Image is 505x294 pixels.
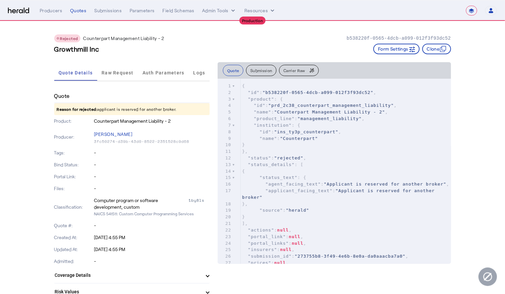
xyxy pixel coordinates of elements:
[373,44,420,54] button: Form Settings
[279,65,318,76] button: Carrier Raw
[242,234,303,239] span: : ,
[218,79,451,264] herald-code-block: quote
[218,207,232,214] div: 19
[223,65,244,76] button: Quote
[218,220,232,227] div: 21
[248,241,289,246] span: "portal_links"
[242,155,306,160] span: : ,
[54,267,210,283] mat-expansion-panel-header: Coverage Details
[248,247,277,252] span: "insurers"
[242,90,376,95] span: : ,
[242,221,248,226] span: ],
[248,97,274,102] span: "product"
[274,155,303,160] span: "rejected"
[254,123,292,128] span: "institution"
[242,241,306,246] span: : ,
[254,116,295,121] span: "product_line"
[286,208,309,213] span: "herald"
[70,7,86,14] div: Quotes
[94,210,210,217] p: NAICS 541511: Custom Computer Programming Services
[242,182,449,187] span: : ,
[54,222,93,229] p: Quote #:
[143,70,185,75] span: Auth Parameters
[268,103,394,108] span: "prd_2c38_counterpart_management_liability"
[422,44,451,54] button: Clone
[266,182,321,187] span: "agent_facing_text"
[218,188,232,194] div: 17
[254,109,271,114] span: "name"
[274,260,286,265] span: null
[218,96,232,103] div: 3
[54,246,93,253] p: Updated At:
[94,7,122,14] div: Submissions
[295,254,405,259] span: "273755b8-3f49-4e6b-8e0a-da0aaacba7a0"
[54,92,70,100] h4: Quote
[54,204,93,210] p: Classification:
[218,246,232,253] div: 25
[218,181,232,188] div: 16
[54,258,93,265] p: Admitted:
[242,162,303,167] span: : [
[218,129,232,135] div: 8
[189,197,210,210] div: 1by8ls
[94,222,210,229] p: -
[242,247,295,252] span: : ,
[242,228,292,232] span: : ,
[54,149,93,156] p: Tags:
[242,97,283,102] span: : {
[163,7,194,14] div: Field Schemas
[242,123,301,128] span: : {
[242,103,397,108] span: : ,
[248,234,286,239] span: "portal_link"
[94,149,210,156] p: -
[54,44,99,54] h3: Growthmill Inc
[193,70,205,75] span: Logs
[280,247,292,252] span: null
[218,174,232,181] div: 15
[260,129,271,134] span: "id"
[242,142,245,147] span: }
[8,8,29,14] img: Herald Logo
[218,155,232,161] div: 12
[242,260,289,265] span: : ,
[94,197,187,210] div: Computer program or software development, custom
[130,7,155,14] div: Parameters
[218,135,232,142] div: 9
[59,70,93,75] span: Quote Details
[283,68,305,72] span: Carrier Raw
[242,188,438,200] span: "Applicant is reserved for another broker"
[274,109,385,114] span: "Counterpart Management Liability - 2"
[94,234,210,241] p: [DATE] 4:55 PM
[40,7,62,14] div: Producers
[292,241,303,246] span: null
[218,122,232,129] div: 7
[94,161,210,168] p: -
[248,155,272,160] span: "status"
[347,35,451,42] p: b538220f-0565-4dcb-a099-012f3f93dc52
[242,149,248,154] span: },
[94,246,210,253] p: [DATE] 4:55 PM
[54,161,93,168] p: Bind Status:
[54,103,210,115] p: applicant is reserved for another broker.
[218,240,232,247] div: 24
[246,65,276,76] button: Submission
[289,234,300,239] span: null
[218,109,232,115] div: 5
[254,103,265,108] span: "id"
[57,107,98,111] span: Reason for rejected:
[94,185,210,192] p: -
[242,254,408,259] span: : ,
[54,134,93,140] p: Producer:
[218,142,232,148] div: 10
[242,129,341,134] span: : ,
[242,175,306,180] span: : {
[218,214,232,220] div: 20
[280,136,318,141] span: "Counterpart"
[239,17,266,24] div: Production
[242,109,388,114] span: : ,
[54,118,93,124] p: Product:
[218,260,232,266] div: 27
[54,234,93,241] p: Created At:
[242,188,438,200] span: :
[242,214,245,219] span: }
